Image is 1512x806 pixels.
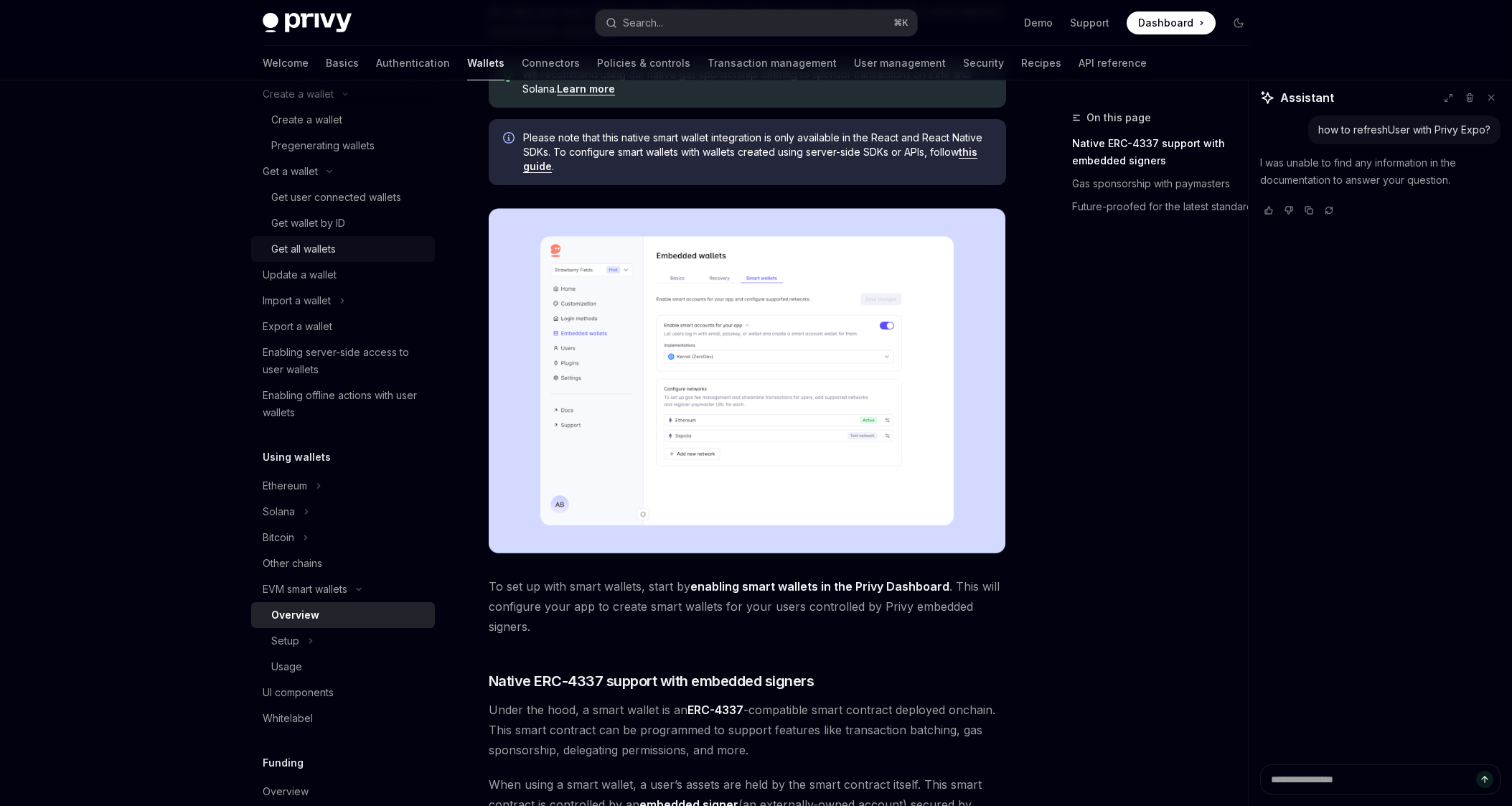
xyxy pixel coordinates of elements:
[263,581,347,598] div: EVM smart wallets
[251,236,435,262] a: Get all wallets
[263,710,313,727] div: Whitelabel
[251,525,435,550] button: Toggle Bitcoin section
[1300,203,1318,217] button: Copy chat response
[1227,11,1250,34] button: Toggle dark mode
[271,189,401,206] div: Get user connected wallets
[326,46,359,80] a: Basics
[690,579,949,594] a: enabling smart wallets in the Privy Dashboard
[251,628,435,654] button: Toggle Setup section
[1138,16,1193,30] span: Dashboard
[522,67,991,96] span: We recommend using our native gas sponsorship offering to sponsor transactions on EVM and Solana.
[1476,771,1493,788] button: Send message
[1260,154,1501,189] p: I was unable to find any information in the documentation to answer your question.
[1260,203,1277,217] button: Vote that response was good
[467,46,504,80] a: Wallets
[251,184,435,210] a: Get user connected wallets
[271,606,319,624] div: Overview
[263,555,322,572] div: Other chains
[263,318,332,335] div: Export a wallet
[597,46,690,80] a: Policies & controls
[596,10,917,36] button: Open search
[271,240,336,258] div: Get all wallets
[708,46,837,80] a: Transaction management
[263,46,309,80] a: Welcome
[251,779,435,805] a: Overview
[263,387,426,421] div: Enabling offline actions with user wallets
[263,449,331,466] h5: Using wallets
[263,684,334,701] div: UI components
[271,215,345,232] div: Get wallet by ID
[854,46,946,80] a: User management
[1021,46,1061,80] a: Recipes
[251,576,435,602] button: Toggle EVM smart wallets section
[489,208,1006,553] img: Sample enable smart wallets
[503,132,517,146] svg: Info
[251,654,435,680] a: Usage
[489,700,1006,760] span: Under the hood, a smart wallet is an -compatible smart contract deployed onchain. This smart cont...
[251,550,435,576] a: Other chains
[1320,203,1338,217] button: Reload last chat
[522,46,580,80] a: Connectors
[263,266,337,283] div: Update a wallet
[893,17,908,29] span: ⌘ K
[557,83,615,95] a: Learn more
[523,131,992,174] span: Please note that this native smart wallet integration is only available in the React and React Na...
[251,159,435,184] button: Toggle Get a wallet section
[251,133,435,159] a: Pregenerating wallets
[376,46,450,80] a: Authentication
[263,783,309,800] div: Overview
[489,671,814,691] span: Native ERC-4337 support with embedded signers
[263,754,304,772] h5: Funding
[1280,203,1297,217] button: Vote that response was not good
[1072,195,1262,218] a: Future-proofed for the latest standards
[251,383,435,426] a: Enabling offline actions with user wallets
[251,499,435,525] button: Toggle Solana section
[623,14,663,32] div: Search...
[489,576,1006,637] span: To set up with smart wallets, start by . This will configure your app to create smart wallets for...
[1072,132,1262,172] a: Native ERC-4337 support with embedded signers
[251,706,435,731] a: Whitelabel
[263,529,294,546] div: Bitcoin
[251,602,435,628] a: Overview
[1024,16,1053,30] a: Demo
[1318,123,1490,137] div: how to refreshUser with Privy Expo?
[687,703,743,718] a: ERC-4337
[251,107,435,133] a: Create a wallet
[263,344,426,378] div: Enabling server-side access to user wallets
[271,658,302,675] div: Usage
[963,46,1004,80] a: Security
[263,477,307,495] div: Ethereum
[263,13,352,33] img: dark logo
[1260,764,1501,795] textarea: Ask a question...
[1070,16,1109,30] a: Support
[251,288,435,314] button: Toggle Import a wallet section
[251,339,435,383] a: Enabling server-side access to user wallets
[1280,89,1334,106] span: Assistant
[263,292,331,309] div: Import a wallet
[251,262,435,288] a: Update a wallet
[1086,109,1151,126] span: On this page
[1127,11,1216,34] a: Dashboard
[271,111,342,128] div: Create a wallet
[1072,172,1262,195] a: Gas sponsorship with paymasters
[251,680,435,706] a: UI components
[263,163,318,180] div: Get a wallet
[251,210,435,236] a: Get wallet by ID
[1079,46,1147,80] a: API reference
[271,632,299,650] div: Setup
[251,314,435,339] a: Export a wallet
[271,137,375,154] div: Pregenerating wallets
[251,473,435,499] button: Toggle Ethereum section
[263,503,295,520] div: Solana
